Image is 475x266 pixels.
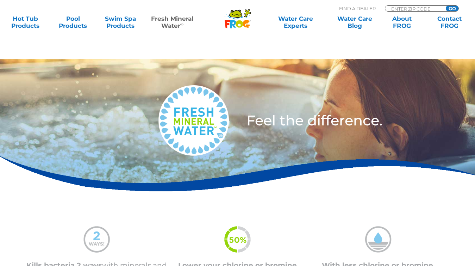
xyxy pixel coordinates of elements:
[149,15,195,29] a: Fresh MineralWater∞
[102,15,139,29] a: Swim SpaProducts
[384,15,421,29] a: AboutFROG
[266,15,326,29] a: Water CareExperts
[246,113,436,128] h3: Feel the difference.
[431,15,468,29] a: ContactFROG
[180,21,183,27] sup: ∞
[158,85,229,156] img: fresh-mineral-water-logo-medium
[83,226,110,253] img: mineral-water-2-ways
[336,15,373,29] a: Water CareBlog
[224,226,251,253] img: fmw-50percent-icon
[7,15,44,29] a: Hot TubProducts
[365,226,392,253] img: mineral-water-less-chlorine
[55,15,92,29] a: PoolProducts
[390,6,438,12] input: Zip Code Form
[339,5,376,12] p: Find A Dealer
[446,6,458,11] input: GO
